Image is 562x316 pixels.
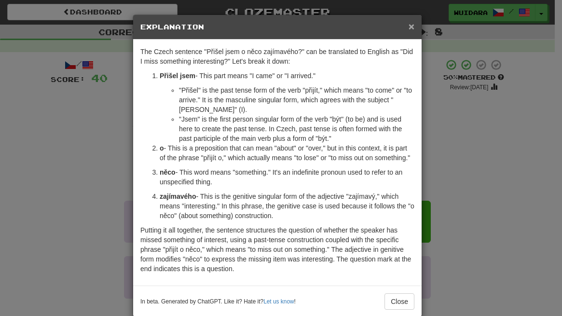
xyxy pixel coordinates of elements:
[160,167,414,187] p: - This word means "something." It's an indefinite pronoun used to refer to an unspecified thing.
[179,114,414,143] li: "Jsem" is the first person singular form of the verb "být" (to be) and is used here to create the...
[384,293,414,310] button: Close
[160,144,164,152] strong: o
[263,298,294,305] a: Let us know
[409,21,414,32] span: ×
[160,168,176,176] strong: něco
[160,192,414,220] p: - This is the genitive singular form of the adjective "zajímavý," which means "interesting." In t...
[179,85,414,114] li: "Přišel" is the past tense form of the verb "přijít," which means "to come" or "to arrive." It is...
[140,225,414,274] p: Putting it all together, the sentence structures the question of whether the speaker has missed s...
[140,22,414,32] h5: Explanation
[409,21,414,31] button: Close
[160,192,196,200] strong: zajímavého
[140,298,296,306] small: In beta. Generated by ChatGPT. Like it? Hate it? !
[160,72,195,80] strong: Přišel jsem
[140,47,414,66] p: The Czech sentence "Přišel jsem o něco zajímavého?" can be translated to English as "Did I miss s...
[160,71,414,81] p: - This part means "I came" or "I arrived."
[160,143,414,163] p: - This is a preposition that can mean "about" or "over," but in this context, it is part of the p...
